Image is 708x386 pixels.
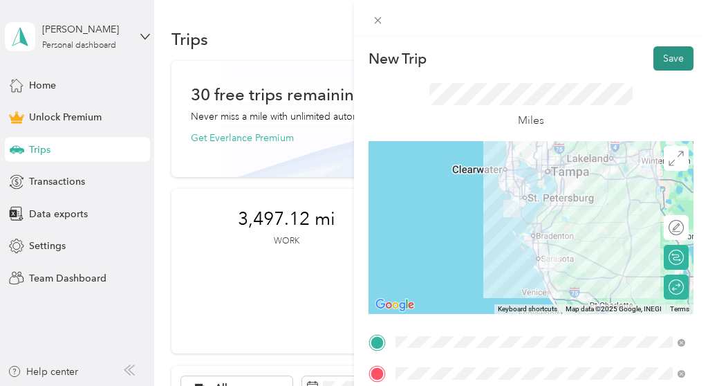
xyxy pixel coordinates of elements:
p: New Trip [369,49,427,68]
a: Open this area in Google Maps (opens a new window) [372,296,418,314]
iframe: Everlance-gr Chat Button Frame [631,309,708,386]
button: Keyboard shortcuts [498,304,557,314]
img: Google [372,296,418,314]
button: Save [653,46,693,71]
span: Map data ©2025 Google, INEGI [566,305,662,313]
p: Miles [518,112,544,129]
